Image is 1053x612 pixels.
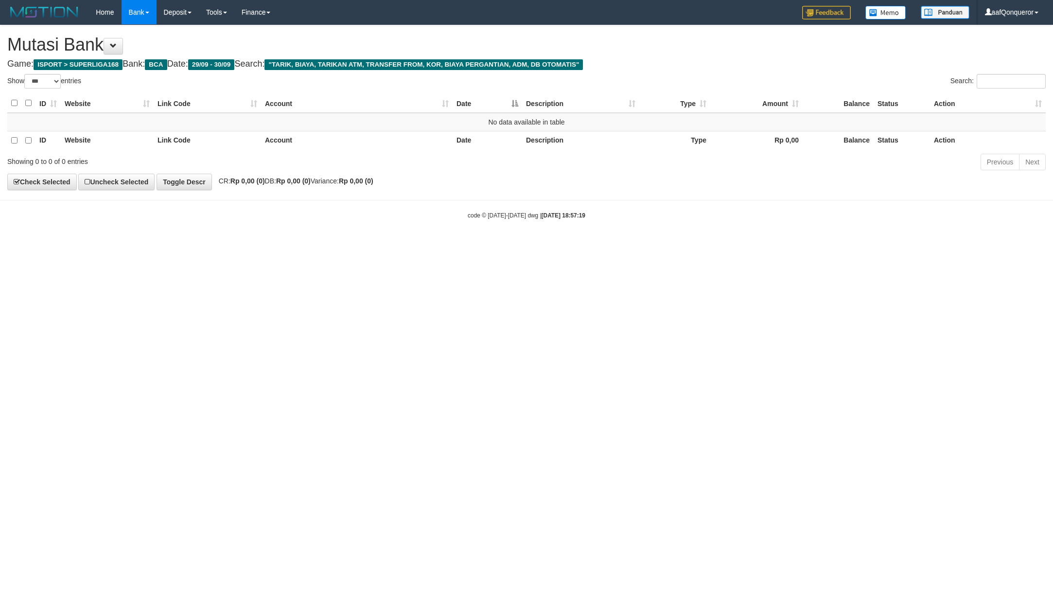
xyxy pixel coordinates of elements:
[453,94,522,113] th: Date: activate to sort column descending
[261,94,453,113] th: Account: activate to sort column ascending
[921,6,969,19] img: panduan.png
[24,74,61,89] select: Showentries
[803,131,874,150] th: Balance
[34,59,123,70] span: ISPORT > SUPERLIGA168
[7,174,77,190] a: Check Selected
[639,94,710,113] th: Type: activate to sort column ascending
[276,177,311,185] strong: Rp 0,00 (0)
[930,131,1046,150] th: Action
[865,6,906,19] img: Button%20Memo.svg
[7,153,432,166] div: Showing 0 to 0 of 0 entries
[542,212,585,219] strong: [DATE] 18:57:19
[802,6,851,19] img: Feedback.jpg
[145,59,167,70] span: BCA
[639,131,710,150] th: Type
[61,131,154,150] th: Website
[7,113,1046,131] td: No data available in table
[981,154,1019,170] a: Previous
[261,131,453,150] th: Account
[468,212,585,219] small: code © [DATE]-[DATE] dwg |
[874,94,930,113] th: Status
[710,131,803,150] th: Rp 0,00
[35,94,61,113] th: ID: activate to sort column ascending
[522,131,639,150] th: Description
[1019,154,1046,170] a: Next
[977,74,1046,89] input: Search:
[154,94,261,113] th: Link Code: activate to sort column ascending
[78,174,155,190] a: Uncheck Selected
[264,59,583,70] span: "TARIK, BIAYA, TARIKAN ATM, TRANSFER FROM, KOR, BIAYA PERGANTIAN, ADM, DB OTOMATIS"
[339,177,373,185] strong: Rp 0,00 (0)
[154,131,261,150] th: Link Code
[7,59,1046,69] h4: Game: Bank: Date: Search:
[874,131,930,150] th: Status
[803,94,874,113] th: Balance
[950,74,1046,89] label: Search:
[157,174,212,190] a: Toggle Descr
[710,94,803,113] th: Amount: activate to sort column ascending
[7,5,81,19] img: MOTION_logo.png
[230,177,265,185] strong: Rp 0,00 (0)
[61,94,154,113] th: Website: activate to sort column ascending
[214,177,373,185] span: CR: DB: Variance:
[522,94,639,113] th: Description: activate to sort column ascending
[188,59,235,70] span: 29/09 - 30/09
[453,131,522,150] th: Date
[35,131,61,150] th: ID
[930,94,1046,113] th: Action: activate to sort column ascending
[7,35,1046,54] h1: Mutasi Bank
[7,74,81,89] label: Show entries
